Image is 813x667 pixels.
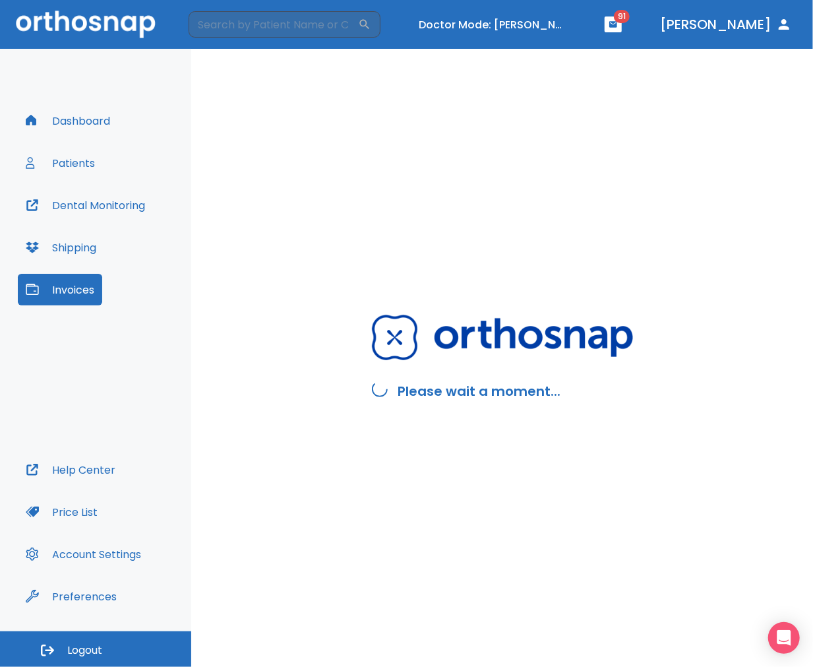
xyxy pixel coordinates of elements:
[372,315,633,360] img: Orthosnap
[18,454,123,486] button: Help Center
[18,581,125,612] button: Preferences
[18,189,153,221] button: Dental Monitoring
[18,496,105,528] button: Price List
[655,13,797,36] button: [PERSON_NAME]
[18,232,104,263] button: Shipping
[614,10,630,23] span: 91
[16,11,156,38] img: Orthosnap
[18,538,149,570] button: Account Settings
[18,105,118,137] button: Dashboard
[67,643,102,658] span: Logout
[18,274,102,305] button: Invoices
[18,147,103,179] button: Patients
[768,622,800,654] div: Open Intercom Messenger
[413,14,572,36] button: Doctor Mode: [PERSON_NAME]
[189,11,358,38] input: Search by Patient Name or Case #
[398,381,561,401] h2: Please wait a moment...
